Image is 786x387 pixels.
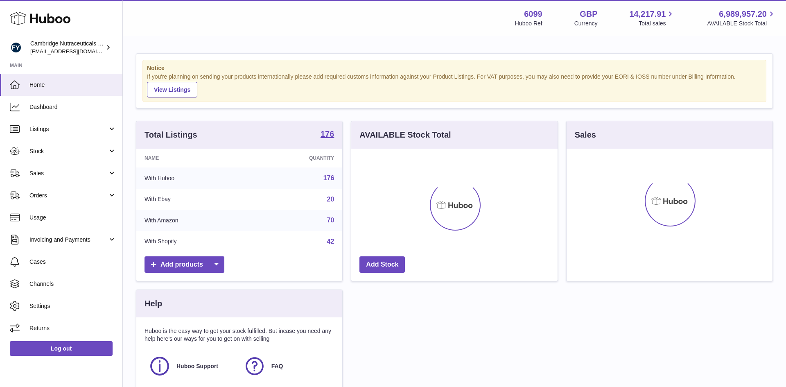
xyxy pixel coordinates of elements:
h3: AVAILABLE Stock Total [359,129,451,140]
div: Huboo Ref [515,20,542,27]
a: 6,989,957.20 AVAILABLE Stock Total [707,9,776,27]
td: With Shopify [136,231,249,252]
strong: Notice [147,64,762,72]
div: Cambridge Nutraceuticals Ltd [30,40,104,55]
img: huboo@camnutra.com [10,41,22,54]
div: Currency [574,20,598,27]
span: Home [29,81,116,89]
a: FAQ [244,355,330,377]
a: 70 [327,217,334,224]
span: FAQ [271,362,283,370]
span: Total sales [639,20,675,27]
span: [EMAIL_ADDRESS][DOMAIN_NAME] [30,48,120,54]
div: If you're planning on sending your products internationally please add required customs informati... [147,73,762,97]
span: 14,217.91 [629,9,666,20]
span: AVAILABLE Stock Total [707,20,776,27]
a: Huboo Support [149,355,235,377]
span: Channels [29,280,116,288]
span: Invoicing and Payments [29,236,108,244]
a: 42 [327,238,334,245]
h3: Total Listings [145,129,197,140]
span: Huboo Support [176,362,218,370]
strong: GBP [580,9,597,20]
span: Sales [29,170,108,177]
span: Cases [29,258,116,266]
p: Huboo is the easy way to get your stock fulfilled. But incase you need any help here's our ways f... [145,327,334,343]
a: 176 [323,174,334,181]
a: 14,217.91 Total sales [629,9,675,27]
a: View Listings [147,82,197,97]
a: 20 [327,196,334,203]
a: 176 [321,130,334,140]
td: With Huboo [136,167,249,189]
span: Settings [29,302,116,310]
td: With Amazon [136,210,249,231]
strong: 6099 [524,9,542,20]
span: 6,989,957.20 [719,9,767,20]
th: Quantity [249,149,342,167]
span: Stock [29,147,108,155]
span: Returns [29,324,116,332]
th: Name [136,149,249,167]
a: Add Stock [359,256,405,273]
span: Orders [29,192,108,199]
td: With Ebay [136,189,249,210]
h3: Sales [575,129,596,140]
h3: Help [145,298,162,309]
span: Usage [29,214,116,222]
span: Dashboard [29,103,116,111]
a: Add products [145,256,224,273]
a: Log out [10,341,113,356]
strong: 176 [321,130,334,138]
span: Listings [29,125,108,133]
